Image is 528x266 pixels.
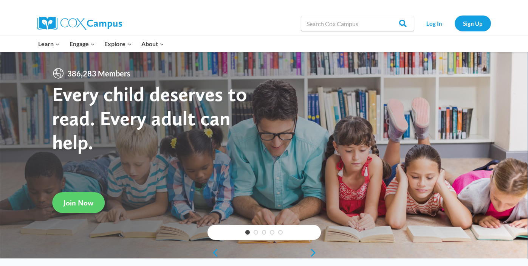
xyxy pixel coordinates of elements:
[104,39,132,49] span: Explore
[418,16,491,31] nav: Secondary Navigation
[270,230,274,235] a: 4
[63,198,93,207] span: Join Now
[310,248,321,257] a: next
[301,16,414,31] input: Search Cox Campus
[418,16,451,31] a: Log In
[455,16,491,31] a: Sign Up
[245,230,250,235] a: 1
[52,82,247,154] strong: Every child deserves to read. Every adult can help.
[52,192,105,213] a: Join Now
[37,17,122,30] img: Cox Campus
[262,230,266,235] a: 3
[278,230,283,235] a: 5
[207,245,321,260] div: content slider buttons
[254,230,258,235] a: 2
[38,39,60,49] span: Learn
[70,39,95,49] span: Engage
[207,248,219,257] a: previous
[34,36,169,52] nav: Primary Navigation
[64,67,133,79] span: 386,283 Members
[141,39,164,49] span: About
